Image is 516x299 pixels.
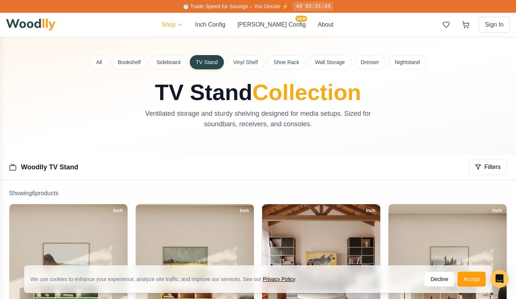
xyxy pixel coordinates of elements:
button: About [318,20,333,29]
button: Wall Storage [309,55,351,69]
button: TV Stand [190,55,223,69]
p: Ventilated storage and sturdy shelving designed for media setups. Sized for soundbars, receivers,... [132,108,384,129]
div: Inch [489,206,505,215]
p: Showing 6 product s [9,189,507,198]
button: Sideboard [150,55,187,69]
span: NEW [295,16,307,22]
button: Vinyl Shelf [227,55,264,69]
button: All [90,55,108,69]
div: Inch [363,206,379,215]
button: Inch Config [195,20,225,29]
div: Inch [110,206,126,215]
button: Shop [162,20,183,29]
div: We use cookies to enhance your experience, analyze site traffic, and improve our services. See our . [30,275,303,283]
button: Filters [469,159,507,175]
span: Filters [484,163,501,172]
button: Nightstand [388,55,426,69]
button: Shoe Rack [267,55,306,69]
span: Collection [252,80,361,105]
div: Open Intercom Messenger [490,270,508,288]
button: Accept [457,272,486,287]
h1: TV Stand [90,81,426,104]
button: Bookshelf [111,55,147,69]
div: Inch [236,206,252,215]
a: Woodlly TV Stand [21,163,78,171]
span: ⏱️ Trade Speed for Savings – You Decide ⚡ [183,3,288,9]
a: Privacy Policy [263,276,295,282]
img: Woodlly [6,19,55,31]
button: Decline [424,272,454,287]
button: Sign In [478,17,510,33]
button: [PERSON_NAME] ConfigNEW [237,20,306,29]
button: Dresser [354,55,385,69]
div: 4d 02:31:44 [293,2,333,11]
